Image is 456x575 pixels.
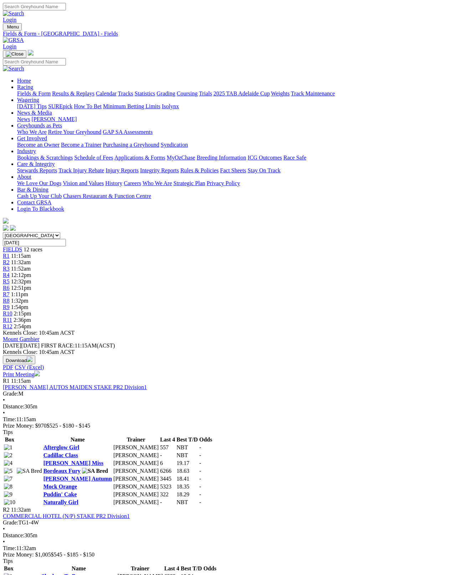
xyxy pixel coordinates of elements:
[3,552,453,558] div: Prize Money: $1,005
[160,452,175,459] td: -
[61,142,102,148] a: Become a Trainer
[271,90,290,96] a: Weights
[3,330,74,336] span: Kennels Close: 10:45am ACST
[3,532,24,538] span: Distance:
[3,545,453,552] div: 11:32am
[3,403,453,410] div: 305m
[142,180,172,186] a: Who We Are
[124,180,141,186] a: Careers
[47,423,90,429] span: $525 - $180 - $145
[105,180,122,186] a: History
[3,403,24,409] span: Distance:
[160,491,175,498] td: 322
[17,97,39,103] a: Wagering
[17,199,51,205] a: Contact GRSA
[176,452,198,459] td: NBT
[3,378,10,384] span: R1
[17,174,31,180] a: About
[43,483,77,490] a: Mock Orange
[4,468,12,474] img: 5
[17,193,62,199] a: Cash Up Your Club
[161,142,188,148] a: Syndication
[17,161,55,167] a: Care & Integrity
[11,259,31,265] span: 11:32am
[3,17,16,23] a: Login
[113,483,159,490] td: [PERSON_NAME]
[17,206,64,212] a: Login To Blackbook
[3,225,9,231] img: facebook.svg
[3,298,10,304] a: R8
[3,246,22,252] a: FIELDS
[3,507,10,513] span: R2
[14,323,31,329] span: 2:54pm
[4,476,12,482] img: 7
[11,304,28,310] span: 1:54pm
[3,539,5,545] span: •
[199,436,212,443] th: Odds
[24,246,42,252] span: 12 races
[176,436,198,443] th: Best T/D
[160,467,175,475] td: 6266
[3,519,19,526] span: Grade:
[3,416,453,423] div: 11:15am
[113,475,159,482] td: [PERSON_NAME]
[17,142,453,148] div: Get Involved
[180,167,219,173] a: Rules & Policies
[17,155,453,161] div: Industry
[113,499,159,506] td: [PERSON_NAME]
[3,336,40,342] a: Mount Gambier
[11,285,31,291] span: 12:51pm
[27,356,32,362] img: download.svg
[283,155,306,161] a: Race Safe
[3,253,10,259] a: R1
[34,371,40,376] img: printer.svg
[199,452,201,458] span: -
[4,499,15,506] img: 10
[63,193,151,199] a: Chasers Restaurant & Function Centre
[167,155,195,161] a: MyOzChase
[118,90,133,96] a: Tracks
[113,467,159,475] td: [PERSON_NAME]
[213,90,270,96] a: 2025 TAB Adelaide Cup
[3,416,16,422] span: Time:
[17,167,453,174] div: Care & Integrity
[113,444,159,451] td: [PERSON_NAME]
[3,429,13,435] span: Tips
[17,142,59,148] a: Become an Owner
[74,103,102,109] a: How To Bet
[177,90,198,96] a: Coursing
[3,343,40,349] span: [DATE]
[176,499,198,506] td: NBT
[3,519,453,526] div: TG1-4W
[160,499,175,506] td: -
[103,129,153,135] a: GAP SA Assessments
[17,116,453,122] div: News & Media
[140,167,179,173] a: Integrity Reports
[17,129,453,135] div: Greyhounds as Pets
[10,225,16,231] img: twitter.svg
[15,364,44,370] a: CSV (Excel)
[162,103,179,109] a: Isolynx
[114,155,165,161] a: Applications & Forms
[17,148,36,154] a: Industry
[160,444,175,451] td: 557
[17,84,33,90] a: Racing
[3,278,10,284] span: R5
[3,304,10,310] a: R9
[176,460,198,467] td: 19.17
[17,90,51,96] a: Fields & Form
[113,436,159,443] th: Trainer
[113,491,159,498] td: [PERSON_NAME]
[176,444,198,451] td: NBT
[113,452,159,459] td: [PERSON_NAME]
[3,371,40,377] a: Print Meeting
[14,310,31,317] span: 2:15pm
[3,532,453,539] div: 305m
[135,90,155,96] a: Statistics
[63,180,104,186] a: Vision and Values
[11,253,31,259] span: 11:15am
[3,37,24,43] img: GRSA
[199,90,212,96] a: Trials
